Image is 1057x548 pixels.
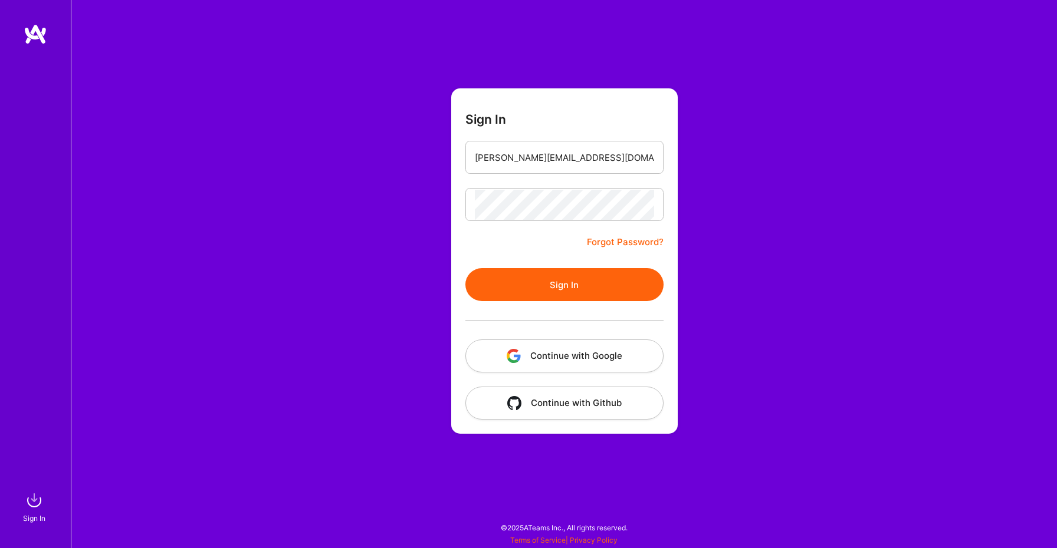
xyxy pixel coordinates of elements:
[71,513,1057,542] div: © 2025 ATeams Inc., All rights reserved.
[25,488,46,524] a: sign inSign In
[465,268,664,301] button: Sign In
[510,536,566,544] a: Terms of Service
[465,387,664,420] button: Continue with Github
[23,512,45,524] div: Sign In
[24,24,47,45] img: logo
[587,235,664,249] a: Forgot Password?
[465,112,506,127] h3: Sign In
[475,143,654,173] input: Email...
[510,536,618,544] span: |
[22,488,46,512] img: sign in
[507,349,521,363] img: icon
[570,536,618,544] a: Privacy Policy
[507,396,521,410] img: icon
[465,339,664,372] button: Continue with Google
